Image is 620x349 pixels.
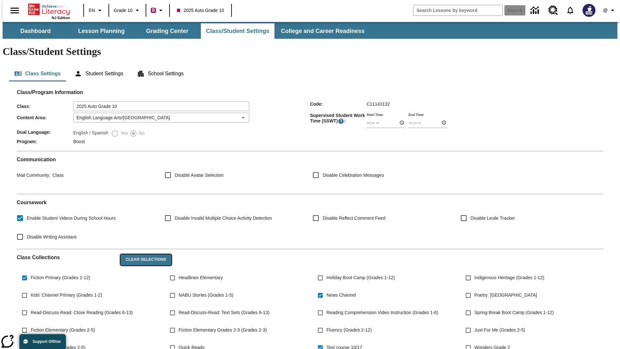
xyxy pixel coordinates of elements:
button: Lesson Planning [69,23,134,39]
button: Open side menu [5,1,24,20]
h2: Course work [17,199,603,206]
span: Code : [310,101,367,107]
span: Disable Reflect Comment Feed [323,215,386,222]
span: Read-Discuss-Read: Text Sets (Grades 6-13) [179,309,269,316]
button: Profile/Settings [599,5,620,16]
span: Fiction Elementary Grades 2-3 (Grades 2-3) [179,327,267,333]
span: Yes [119,130,128,137]
button: Boost Class color is violet red. Change class color [148,5,167,16]
button: Language: EN, Select a language [86,5,107,16]
span: Holiday Boot Camp (Grades 1-12) [326,274,395,281]
span: Read-Discuss-Read: Close Reading (Grades 6-13) [31,309,133,316]
img: Avatar [583,4,595,17]
button: Grade: Grade 10, Select a grade [111,5,144,16]
span: Disable Lexile Tracker [470,215,515,222]
a: Notifications [562,2,579,19]
button: Select a new avatar [579,2,599,19]
span: Program : [17,139,73,144]
span: Disable Writing Assistant [27,234,77,240]
span: NJ Edition [52,16,70,20]
button: Grading Center [135,23,200,39]
span: Class : [17,104,73,109]
span: Fiction Elementary (Grades 2-5) [31,327,95,333]
span: Indigenous Heritage (Grades 1-12) [474,274,544,281]
button: College and Career Readiness [276,23,370,39]
label: Start Time [367,112,383,117]
span: C11143132 [367,101,390,107]
span: Poetry: [GEOGRAPHIC_DATA] [474,292,537,299]
span: EN [89,7,95,14]
div: Class/Student Settings [9,66,611,81]
span: @ [603,7,607,14]
div: Communication [17,156,603,189]
span: No [137,130,145,137]
label: End Time [408,112,424,117]
div: Coursework [17,199,603,244]
span: Grade 10 [114,7,132,14]
input: Class [73,101,249,111]
button: Clear Selections [120,254,171,265]
span: News Channel [326,292,356,299]
span: B [152,6,155,14]
h1: Class/Student Settings [3,46,617,58]
span: Support Offline [33,339,61,344]
div: Class/Program Information [17,96,603,146]
span: Headlines Elementary [179,274,223,281]
button: Dashboard [3,23,68,39]
div: Home [28,2,70,20]
input: search field [413,5,502,16]
span: Supervised Student Work Time (SSWT) : [310,113,367,124]
button: Class Settings [9,66,66,81]
span: Class [50,173,64,178]
div: SubNavbar [3,22,617,39]
span: Reading Comprehension Video Instruction (Grades 1-6) [326,309,438,316]
span: Disable Avatar Selection [175,172,224,179]
span: Mail Community : [17,173,50,178]
span: Fiction Primary (Grades 1-12) [31,274,90,281]
button: Class/Student Settings [201,23,274,39]
span: Spring Break Boot Camp (Grades 1-12) [474,309,554,316]
label: English / Spanish [73,130,108,137]
button: Support Offline [19,334,66,349]
h2: Communication [17,156,603,163]
button: School Settings [132,66,189,81]
h2: Class/Program Information [17,89,603,95]
div: SubNavbar [3,23,370,39]
span: 2025 Auto Grade 10 [177,7,224,14]
div: English Language Arts/[GEOGRAPHIC_DATA] [73,113,249,122]
span: Boost [73,139,85,144]
span: Fluency (Grades 2-12) [326,327,372,333]
span: Just For Me (Grades 2-5) [474,327,525,333]
span: Kids' Channel Primary (Grades 1-2) [31,292,102,299]
span: Disable Invalid Multiple Choice Activity Detection [175,215,272,222]
span: Enable Student Videos During School Hours [27,215,116,222]
a: Data Center [527,2,544,19]
span: Disable Celebration Messages [323,172,384,179]
h2: Class Collections [17,254,115,260]
button: Supervised Student Work Time is the timeframe when students can take LevelSet and when lessons ar... [338,118,344,124]
span: NABU Stories (Grades 1-5) [179,292,233,299]
button: Student Settings [69,66,128,81]
span: Content Area : [17,115,73,120]
span: Dual Language : [17,130,73,135]
a: Resource Center, Will open in new tab [544,2,562,19]
a: Home [28,3,70,16]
